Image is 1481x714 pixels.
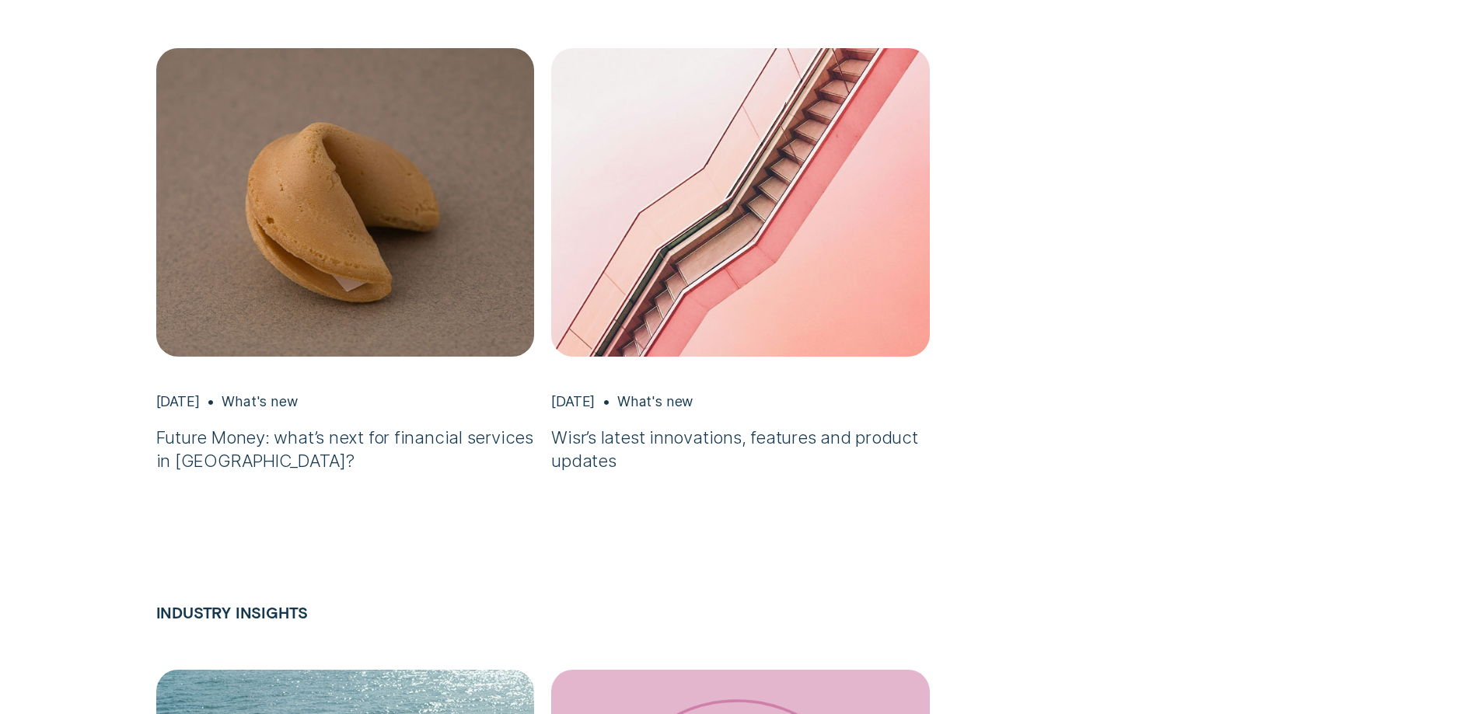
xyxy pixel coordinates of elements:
a: Wisr’s latest innovations, features and product updates, Jan 14 What's new [551,48,930,472]
div: [DATE] [156,393,200,410]
div: [DATE] [551,393,595,410]
h4: Industry insights [156,604,309,622]
div: What's new [617,393,693,410]
div: What's new [222,393,297,410]
h3: Future Money: what’s next for financial services in [GEOGRAPHIC_DATA]? [156,426,535,472]
h3: Wisr’s latest innovations, features and product updates [551,426,930,472]
a: Future Money: what’s next for financial services in Australia?, May 21 What's new [156,48,535,472]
